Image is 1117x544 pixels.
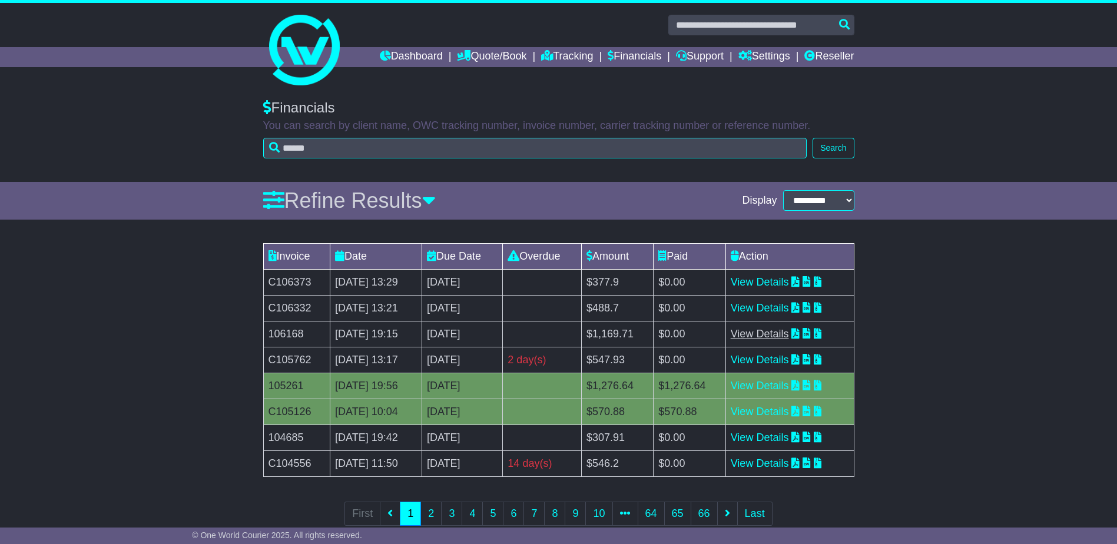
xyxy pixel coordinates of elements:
a: 64 [638,502,665,526]
td: [DATE] [422,424,502,450]
td: [DATE] [422,295,502,321]
td: $488.7 [582,295,654,321]
td: C104556 [263,450,330,476]
a: View Details [731,302,789,314]
td: $570.88 [654,399,725,424]
td: Paid [654,243,725,269]
td: $0.00 [654,295,725,321]
a: 2 [420,502,442,526]
a: View Details [731,406,789,417]
td: Overdue [503,243,582,269]
a: Settings [738,47,790,67]
td: [DATE] 19:42 [330,424,422,450]
td: C106373 [263,269,330,295]
a: View Details [731,328,789,340]
td: [DATE] [422,373,502,399]
td: $0.00 [654,321,725,347]
div: Financials [263,99,854,117]
a: View Details [731,354,789,366]
a: Quote/Book [457,47,526,67]
td: Date [330,243,422,269]
a: Tracking [541,47,593,67]
td: C105126 [263,399,330,424]
a: Last [737,502,773,526]
td: $570.88 [582,399,654,424]
td: [DATE] [422,450,502,476]
td: $307.91 [582,424,654,450]
td: [DATE] 13:21 [330,295,422,321]
td: [DATE] [422,399,502,424]
a: 8 [544,502,565,526]
span: Display [742,194,777,207]
a: 4 [462,502,483,526]
td: [DATE] 19:15 [330,321,422,347]
td: [DATE] 10:04 [330,399,422,424]
td: 104685 [263,424,330,450]
td: C106332 [263,295,330,321]
td: $0.00 [654,347,725,373]
button: Search [813,138,854,158]
a: View Details [731,457,789,469]
a: Reseller [804,47,854,67]
td: [DATE] 19:56 [330,373,422,399]
td: Action [725,243,854,269]
td: C105762 [263,347,330,373]
a: Support [676,47,724,67]
td: 105261 [263,373,330,399]
td: [DATE] [422,269,502,295]
td: $0.00 [654,450,725,476]
a: View Details [731,432,789,443]
td: Due Date [422,243,502,269]
div: 2 day(s) [508,352,576,368]
span: © One World Courier 2025. All rights reserved. [192,530,362,540]
td: Amount [582,243,654,269]
a: 9 [565,502,586,526]
a: 65 [664,502,691,526]
td: $0.00 [654,269,725,295]
td: [DATE] [422,321,502,347]
td: [DATE] 11:50 [330,450,422,476]
a: 5 [482,502,503,526]
div: 14 day(s) [508,456,576,472]
td: [DATE] 13:17 [330,347,422,373]
td: $1,276.64 [582,373,654,399]
a: 3 [441,502,462,526]
td: [DATE] 13:29 [330,269,422,295]
p: You can search by client name, OWC tracking number, invoice number, carrier tracking number or re... [263,120,854,132]
a: 6 [503,502,524,526]
td: $1,276.64 [654,373,725,399]
td: $546.2 [582,450,654,476]
a: Financials [608,47,661,67]
td: Invoice [263,243,330,269]
a: 1 [400,502,421,526]
a: 66 [691,502,718,526]
a: 10 [585,502,612,526]
td: $377.9 [582,269,654,295]
a: View Details [731,380,789,392]
td: $1,169.71 [582,321,654,347]
td: $547.93 [582,347,654,373]
td: $0.00 [654,424,725,450]
a: Dashboard [380,47,443,67]
td: 106168 [263,321,330,347]
a: Refine Results [263,188,436,213]
a: 7 [523,502,545,526]
a: View Details [731,276,789,288]
td: [DATE] [422,347,502,373]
